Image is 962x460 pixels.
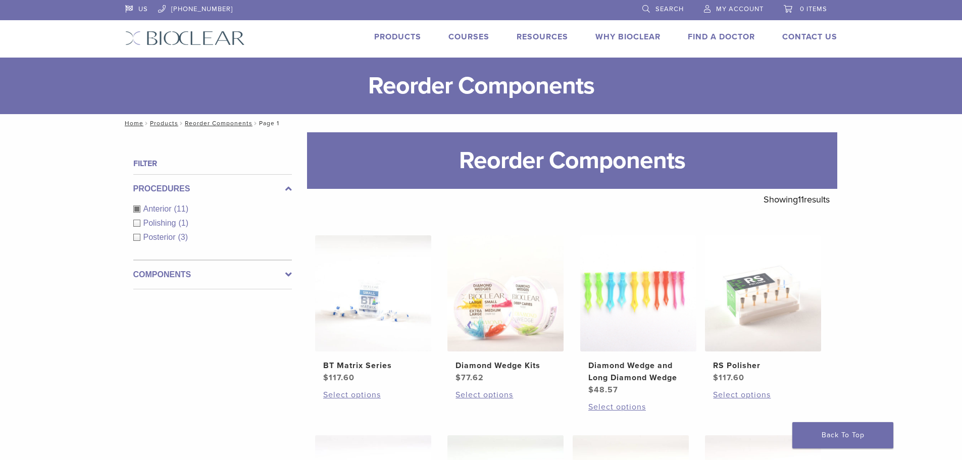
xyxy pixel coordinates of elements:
span: Search [655,5,684,13]
a: Select options for “Diamond Wedge Kits” [455,389,555,401]
span: (3) [178,233,188,241]
span: $ [588,385,594,395]
span: / [143,121,150,126]
h2: RS Polisher [713,360,813,372]
bdi: 117.60 [713,373,744,383]
img: Diamond Wedge Kits [447,235,564,351]
a: Contact Us [782,32,837,42]
a: BT Matrix SeriesBT Matrix Series $117.60 [315,235,432,384]
span: / [178,121,185,126]
a: Why Bioclear [595,32,661,42]
a: RS PolisherRS Polisher $117.60 [704,235,822,384]
span: / [252,121,259,126]
span: $ [323,373,329,383]
a: Resources [517,32,568,42]
bdi: 48.57 [588,385,618,395]
bdi: 77.62 [455,373,484,383]
span: Anterior [143,205,174,213]
h4: Filter [133,158,292,170]
span: Polishing [143,219,179,227]
a: Courses [448,32,489,42]
span: (1) [178,219,188,227]
a: Diamond Wedge KitsDiamond Wedge Kits $77.62 [447,235,565,384]
span: $ [455,373,461,383]
img: RS Polisher [705,235,821,351]
label: Components [133,269,292,281]
h2: Diamond Wedge Kits [455,360,555,372]
span: My Account [716,5,764,13]
a: Select options for “RS Polisher” [713,389,813,401]
img: Bioclear [125,31,245,45]
h2: Diamond Wedge and Long Diamond Wedge [588,360,688,384]
a: Back To Top [792,422,893,448]
img: Diamond Wedge and Long Diamond Wedge [580,235,696,351]
h1: Reorder Components [307,132,837,189]
span: $ [713,373,719,383]
a: Select options for “BT Matrix Series” [323,389,423,401]
nav: Page 1 [118,114,845,132]
a: Diamond Wedge and Long Diamond WedgeDiamond Wedge and Long Diamond Wedge $48.57 [580,235,697,396]
span: 11 [798,194,804,205]
a: Home [122,120,143,127]
span: (11) [174,205,188,213]
h2: BT Matrix Series [323,360,423,372]
bdi: 117.60 [323,373,355,383]
span: Posterior [143,233,178,241]
a: Reorder Components [185,120,252,127]
a: Select options for “Diamond Wedge and Long Diamond Wedge” [588,401,688,413]
span: 0 items [800,5,827,13]
a: Products [150,120,178,127]
label: Procedures [133,183,292,195]
img: BT Matrix Series [315,235,431,351]
a: Products [374,32,421,42]
a: Find A Doctor [688,32,755,42]
p: Showing results [764,189,830,210]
